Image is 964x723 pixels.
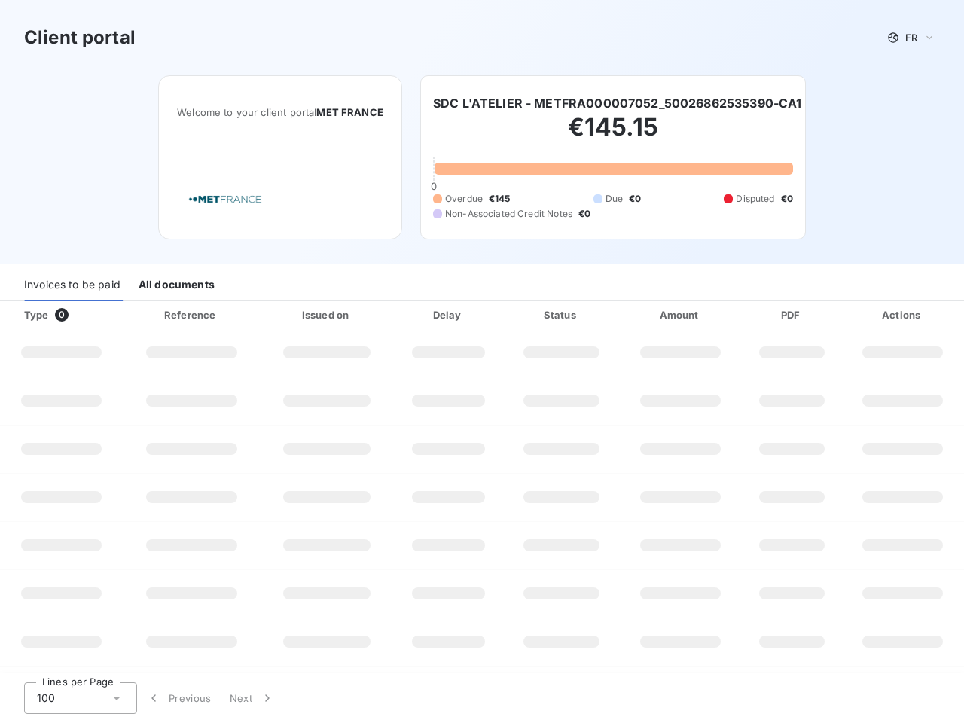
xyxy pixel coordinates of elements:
[55,308,69,322] span: 0
[137,682,221,714] button: Previous
[433,94,802,112] h6: SDC L'ATELIER - METFRA000007052_50026862535390-CA1
[781,192,793,206] span: €0
[606,192,623,206] span: Due
[24,24,136,51] h3: Client portal
[905,32,917,44] span: FR
[507,307,616,322] div: Status
[629,192,641,206] span: €0
[844,307,961,322] div: Actions
[736,192,774,206] span: Disputed
[15,307,119,322] div: Type
[164,309,215,321] div: Reference
[24,270,120,301] div: Invoices to be paid
[445,207,572,221] span: Non-Associated Credit Notes
[177,178,273,221] img: Company logo
[264,307,390,322] div: Issued on
[316,106,383,118] span: MET FRANCE
[433,112,793,157] h2: €145.15
[37,691,55,706] span: 100
[445,192,483,206] span: Overdue
[139,270,215,301] div: All documents
[489,192,511,206] span: €145
[622,307,740,322] div: Amount
[431,180,437,192] span: 0
[396,307,501,322] div: Delay
[221,682,284,714] button: Next
[578,207,590,221] span: €0
[177,106,383,118] span: Welcome to your client portal
[745,307,838,322] div: PDF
